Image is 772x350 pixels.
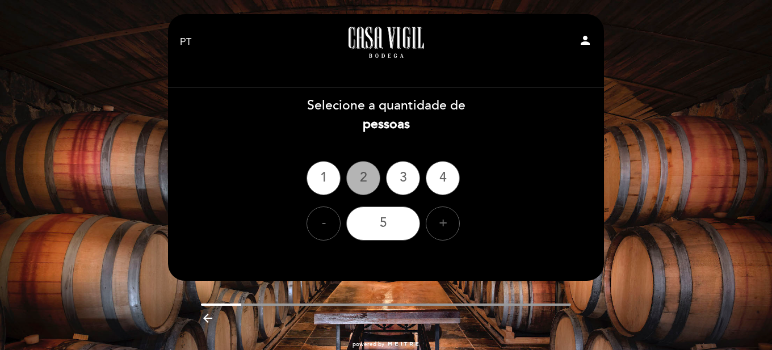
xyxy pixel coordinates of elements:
a: Casa Vigil - Restaurante [315,27,457,58]
img: MEITRE [387,341,419,347]
div: 4 [426,161,460,195]
div: 2 [346,161,380,195]
div: 3 [386,161,420,195]
i: arrow_backward [201,311,215,325]
button: person [578,33,592,51]
i: person [578,33,592,47]
div: 5 [346,206,420,241]
b: pessoas [363,116,410,132]
span: powered by [353,340,384,348]
div: Selecione a quantidade de [167,96,605,134]
div: - [307,206,341,241]
a: powered by [353,340,419,348]
div: + [426,206,460,241]
div: 1 [307,161,341,195]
